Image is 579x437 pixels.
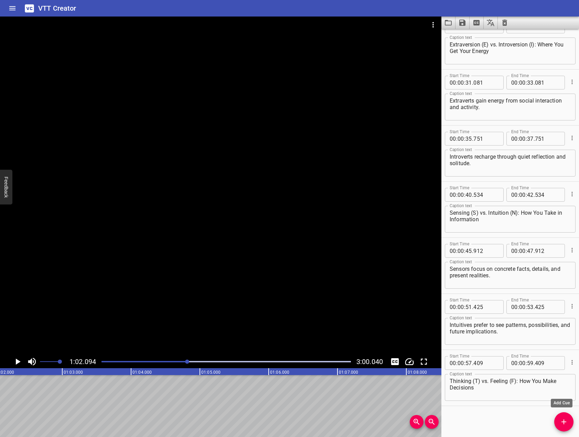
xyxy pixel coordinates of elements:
[356,358,383,366] span: 3:00.040
[465,132,472,146] input: 35
[519,188,526,202] input: 00
[417,355,430,368] button: Toggle fullscreen
[465,356,472,370] input: 57
[450,244,456,258] input: 00
[568,129,576,147] div: Cue Options
[535,244,560,258] input: 912
[473,188,498,202] input: 534
[464,76,465,89] span: :
[534,356,535,370] span: .
[568,190,577,199] button: Cue Options
[450,76,456,89] input: 00
[554,412,573,431] button: Add Cue
[64,370,83,375] text: 01:03.000
[473,132,498,146] input: 751
[464,356,465,370] span: :
[472,188,473,202] span: .
[527,188,534,202] input: 42
[456,76,458,89] span: :
[458,356,464,370] input: 00
[408,370,427,375] text: 01:08.000
[464,132,465,146] span: :
[534,244,535,258] span: .
[511,132,518,146] input: 00
[417,355,430,368] div: Toggle Full Screen
[486,19,495,27] svg: Translate captions
[11,355,24,368] button: Play/Pause
[535,356,560,370] input: 409
[458,300,464,314] input: 00
[527,244,534,258] input: 47
[473,300,498,314] input: 425
[511,76,518,89] input: 00
[450,210,571,229] textarea: Sensing (S) vs. Intuition (N): How You Take in Information
[455,17,470,29] button: Save captions to file
[38,3,76,14] h6: VTT Creator
[58,360,62,364] span: Set video volume
[450,153,571,173] textarea: Introverts recharge through quiet reflection and solitude.
[568,134,577,142] button: Cue Options
[403,355,416,368] button: Change Playback Speed
[534,300,535,314] span: .
[450,266,571,285] textarea: Sensors focus on concrete facts, details, and present realities.
[425,17,441,33] button: Video Options
[25,355,39,368] button: Toggle mute
[568,297,576,315] div: Cue Options
[519,356,526,370] input: 00
[535,300,560,314] input: 425
[473,76,498,89] input: 081
[526,188,527,202] span: :
[464,188,465,202] span: :
[519,132,526,146] input: 00
[101,361,351,362] div: Play progress
[511,188,518,202] input: 00
[526,356,527,370] span: :
[498,17,512,29] button: Clear captions
[456,244,458,258] span: :
[568,246,577,255] button: Cue Options
[519,76,526,89] input: 00
[535,188,560,202] input: 534
[511,244,518,258] input: 00
[527,76,534,89] input: 33
[568,302,577,311] button: Cue Options
[519,300,526,314] input: 00
[568,358,577,367] button: Cue Options
[388,355,401,368] button: Toggle captions
[388,355,401,368] div: Hide/Show Captions
[484,17,498,29] button: Translate captions
[441,17,455,29] button: Load captions from file
[527,300,534,314] input: 53
[472,356,473,370] span: .
[425,415,439,429] button: Zoom Out
[450,300,456,314] input: 00
[458,19,467,27] svg: Save captions to file
[465,300,472,314] input: 51
[470,17,484,29] button: Extract captions from video
[458,188,464,202] input: 00
[472,19,481,27] svg: Extract captions from video
[270,370,289,375] text: 01:06.000
[410,415,423,429] button: Zoom In
[534,132,535,146] span: .
[534,188,535,202] span: .
[456,356,458,370] span: :
[458,244,464,258] input: 00
[568,77,577,86] button: Cue Options
[458,76,464,89] input: 00
[534,76,535,89] span: .
[535,132,560,146] input: 751
[473,244,498,258] input: 912
[472,132,473,146] span: .
[450,41,571,61] textarea: Extraversion (E) vs. Introversion (I): Where You Get Your Energy
[464,300,465,314] span: :
[472,76,473,89] span: .
[518,300,519,314] span: :
[511,356,518,370] input: 00
[465,244,472,258] input: 45
[339,370,358,375] text: 01:07.000
[132,370,152,375] text: 01:04.000
[472,300,473,314] span: .
[518,188,519,202] span: :
[518,244,519,258] span: :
